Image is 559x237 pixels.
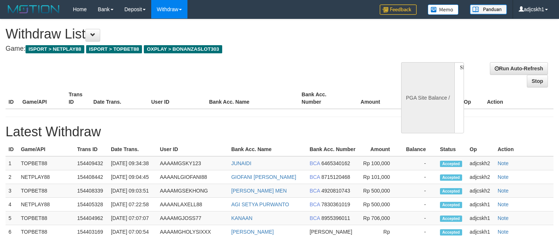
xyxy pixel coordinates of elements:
[359,184,401,198] td: Rp 500,000
[231,174,296,180] a: GIOFANI [PERSON_NAME]
[498,229,509,235] a: Note
[321,174,350,180] span: 8715120468
[6,88,20,109] th: ID
[401,156,437,170] td: -
[108,143,157,156] th: Date Trans.
[231,229,274,235] a: [PERSON_NAME]
[440,216,462,222] span: Accepted
[527,75,548,87] a: Stop
[18,211,74,225] td: TOPBET88
[86,45,142,53] span: ISPORT > TOPBET88
[299,88,345,109] th: Bank Acc. Number
[437,143,467,156] th: Status
[228,143,306,156] th: Bank Acc. Name
[74,211,108,225] td: 154404962
[309,229,352,235] span: [PERSON_NAME]
[401,211,437,225] td: -
[440,188,462,194] span: Accepted
[6,198,18,211] td: 4
[144,45,222,53] span: OXPLAY > BONANZASLOT303
[467,156,495,170] td: adjcskh2
[157,198,228,211] td: AAAANLAXELL88
[6,27,365,41] h1: Withdraw List
[18,170,74,184] td: NETPLAY88
[309,215,320,221] span: BCA
[148,88,206,109] th: User ID
[6,124,553,139] h1: Latest Withdraw
[231,201,289,207] a: AGI SETYA PURWANTO
[498,188,509,194] a: Note
[359,211,401,225] td: Rp 706,000
[306,143,359,156] th: Bank Acc. Number
[380,4,417,15] img: Feedback.jpg
[6,184,18,198] td: 3
[74,198,108,211] td: 154405328
[157,211,228,225] td: AAAAMGJOSS77
[401,170,437,184] td: -
[495,143,553,156] th: Action
[231,215,253,221] a: KANAAN
[498,160,509,166] a: Note
[6,143,18,156] th: ID
[309,188,320,194] span: BCA
[108,184,157,198] td: [DATE] 09:03:51
[6,4,62,15] img: MOTION_logo.png
[18,143,74,156] th: Game/API
[467,170,495,184] td: adjcskh2
[440,229,462,236] span: Accepted
[18,198,74,211] td: NETPLAY88
[359,170,401,184] td: Rp 101,000
[467,198,495,211] td: adjcskh1
[309,160,320,166] span: BCA
[6,170,18,184] td: 2
[74,156,108,170] td: 154409432
[467,211,495,225] td: adjcskh1
[401,62,454,133] div: PGA Site Balance /
[157,143,228,156] th: User ID
[498,215,509,221] a: Note
[206,88,298,109] th: Bank Acc. Name
[484,88,553,109] th: Action
[440,161,462,167] span: Accepted
[108,211,157,225] td: [DATE] 07:07:07
[18,156,74,170] td: TOPBET88
[26,45,84,53] span: ISPORT > NETPLAY88
[231,160,251,166] a: JUNAIDI
[157,184,228,198] td: AAAAMGSEKHONG
[321,201,350,207] span: 7830361019
[91,88,148,109] th: Date Trans.
[461,88,484,109] th: Op
[309,201,320,207] span: BCA
[18,184,74,198] td: TOPBET88
[74,143,108,156] th: Trans ID
[440,202,462,208] span: Accepted
[6,45,365,53] h4: Game:
[401,143,437,156] th: Balance
[345,88,391,109] th: Amount
[309,174,320,180] span: BCA
[157,170,228,184] td: AAAANLGIOFANI88
[401,184,437,198] td: -
[359,198,401,211] td: Rp 500,000
[108,198,157,211] td: [DATE] 07:22:58
[108,170,157,184] td: [DATE] 09:04:45
[359,156,401,170] td: Rp 100,000
[467,184,495,198] td: adjcskh2
[66,88,91,109] th: Trans ID
[428,4,459,15] img: Button%20Memo.svg
[490,62,548,75] a: Run Auto-Refresh
[467,143,495,156] th: Op
[401,198,437,211] td: -
[20,88,66,109] th: Game/API
[470,4,507,14] img: panduan.png
[74,170,108,184] td: 154408442
[74,184,108,198] td: 154408339
[359,143,401,156] th: Amount
[157,156,228,170] td: AAAAMGSKY123
[321,188,350,194] span: 4920810743
[498,201,509,207] a: Note
[498,174,509,180] a: Note
[321,160,350,166] span: 6465340162
[6,156,18,170] td: 1
[440,174,462,181] span: Accepted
